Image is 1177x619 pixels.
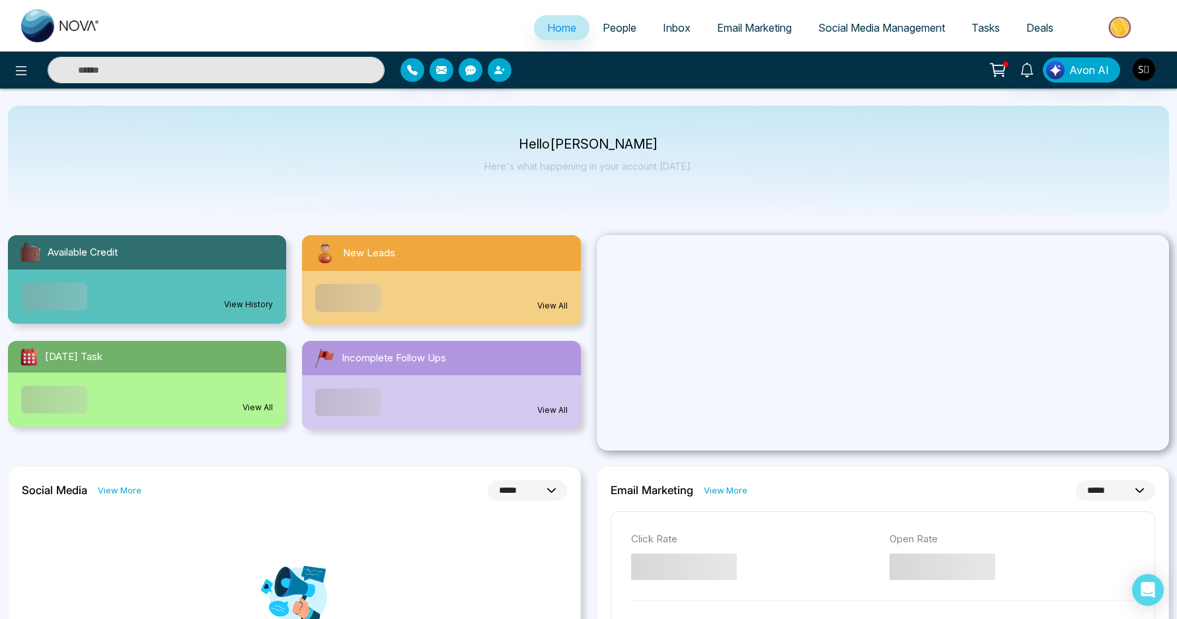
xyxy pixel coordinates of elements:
[890,532,1135,547] p: Open Rate
[631,532,876,547] p: Click Rate
[589,15,650,40] a: People
[294,341,588,429] a: Incomplete Follow UpsView All
[663,21,691,34] span: Inbox
[547,21,576,34] span: Home
[1132,574,1164,606] div: Open Intercom Messenger
[243,402,273,414] a: View All
[971,21,1000,34] span: Tasks
[717,21,792,34] span: Email Marketing
[537,300,568,312] a: View All
[650,15,704,40] a: Inbox
[313,346,336,370] img: followUps.svg
[704,15,805,40] a: Email Marketing
[48,245,118,260] span: Available Credit
[818,21,945,34] span: Social Media Management
[343,246,395,261] span: New Leads
[21,9,100,42] img: Nova CRM Logo
[1013,15,1067,40] a: Deals
[484,139,693,150] p: Hello [PERSON_NAME]
[45,349,102,365] span: [DATE] Task
[1046,61,1065,79] img: Lead Flow
[224,299,273,310] a: View History
[534,15,589,40] a: Home
[958,15,1013,40] a: Tasks
[19,240,42,264] img: availableCredit.svg
[611,484,693,497] h2: Email Marketing
[342,351,446,366] span: Incomplete Follow Ups
[1069,62,1109,78] span: Avon AI
[603,21,636,34] span: People
[98,484,141,497] a: View More
[22,484,87,497] h2: Social Media
[1073,13,1169,42] img: Market-place.gif
[294,235,588,325] a: New LeadsView All
[484,161,693,172] p: Here's what happening in your account [DATE].
[313,240,338,266] img: newLeads.svg
[805,15,958,40] a: Social Media Management
[1026,21,1053,34] span: Deals
[1043,57,1120,83] button: Avon AI
[1133,58,1155,81] img: User Avatar
[704,484,747,497] a: View More
[19,346,40,367] img: todayTask.svg
[537,404,568,416] a: View All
